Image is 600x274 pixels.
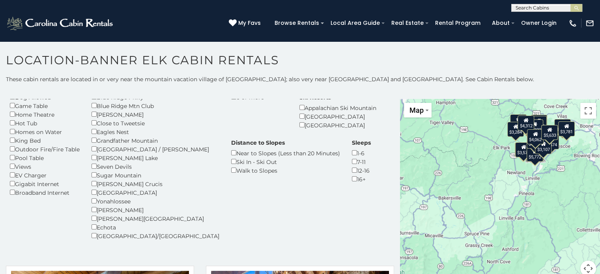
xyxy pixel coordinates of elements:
div: Gigabit Internet [10,179,80,188]
div: 1-6 [352,149,371,157]
div: $5,772 [526,147,543,162]
div: Sugar Mountain [92,171,219,179]
a: Local Area Guide [327,17,384,29]
button: Toggle fullscreen view [580,103,596,119]
div: Walk to Slopes [231,166,340,175]
div: $2,835 [515,142,531,157]
a: Rental Program [431,17,484,29]
div: Yonahlossee [92,197,219,205]
div: Near to Slopes (Less than 20 Minutes) [231,149,340,157]
div: [GEOGRAPHIC_DATA]/[GEOGRAPHIC_DATA] [92,231,219,240]
div: $3,284 [507,122,524,137]
img: phone-regular-white.png [568,19,577,28]
div: [PERSON_NAME][GEOGRAPHIC_DATA] [92,214,219,223]
div: Broadband Internet [10,188,80,197]
div: [PERSON_NAME] Lake [92,153,219,162]
a: My Favs [229,19,263,28]
div: 12-16 [352,166,371,175]
div: $3,583 [554,119,570,134]
div: $4,330 [530,115,547,130]
div: Echota [92,223,219,231]
div: Grandfather Mountain [92,136,219,145]
div: [GEOGRAPHIC_DATA] [299,121,376,129]
div: Ski In - Ski Out [231,157,340,166]
div: $2,574 [542,134,559,149]
span: Map [409,106,424,114]
div: 16+ [352,175,371,183]
div: 7-11 [352,157,371,166]
div: Blue Ridge Mtn Club [92,101,219,110]
div: [PERSON_NAME] [92,205,219,214]
div: $3,107 [535,139,551,154]
div: Game Table [10,101,80,110]
div: $7,729 [526,134,543,149]
div: $4,323 [526,119,543,134]
div: Outdoor Fire/Fire Table [10,145,80,153]
img: mail-regular-white.png [585,19,594,28]
button: Change map style [404,103,432,117]
div: Seven Devils [92,162,219,171]
div: EV Charger [10,171,80,179]
div: Hot Tub [10,119,80,127]
div: Home Theatre [10,110,80,119]
div: $3,575 [515,142,532,157]
div: Appalachian Ski Mountain [299,103,376,112]
div: [GEOGRAPHIC_DATA] [92,188,219,197]
div: $4,312 [518,116,534,130]
div: Homes on Water [10,127,80,136]
a: Browse Rentals [271,17,323,29]
div: Views [10,162,80,171]
div: Pool Table [10,153,80,162]
a: Real Estate [387,17,428,29]
div: [GEOGRAPHIC_DATA] [299,112,376,121]
img: White-1-2.png [6,15,115,31]
div: $4,510 [530,116,547,131]
div: $5,633 [541,125,558,140]
div: [GEOGRAPHIC_DATA] / [PERSON_NAME] [92,145,219,153]
span: My Favs [238,19,261,27]
div: $6,926 [510,114,526,129]
div: [PERSON_NAME] [92,110,219,119]
a: Owner Login [517,17,561,29]
a: About [488,17,514,29]
div: $4,062 [527,129,543,144]
div: $3,781 [558,121,575,136]
label: Sleeps [352,139,371,147]
div: King Bed [10,136,80,145]
div: Eagles Nest [92,127,219,136]
div: Close to Tweetsie [92,119,219,127]
div: [PERSON_NAME] Crucis [92,179,219,188]
label: Distance to Slopes [231,139,285,147]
